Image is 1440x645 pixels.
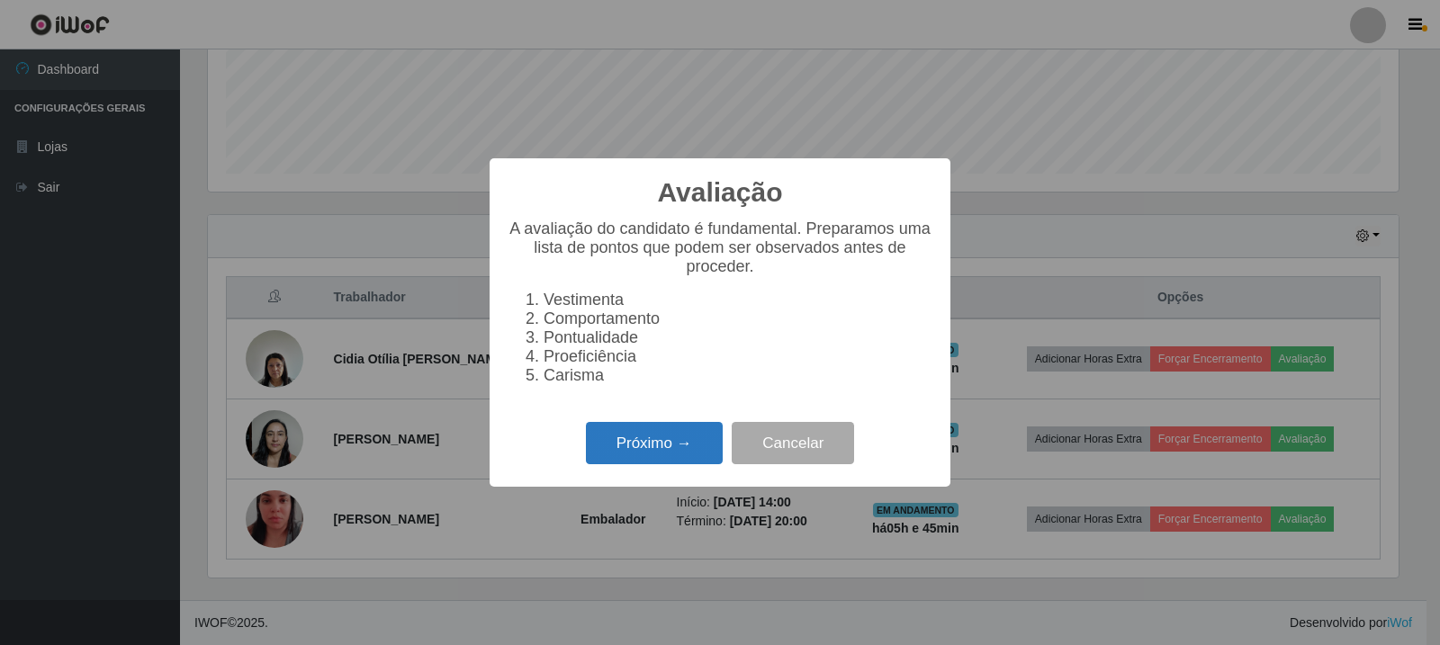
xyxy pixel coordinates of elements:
[544,366,932,385] li: Carisma
[586,422,723,464] button: Próximo →
[658,176,783,209] h2: Avaliação
[544,347,932,366] li: Proeficiência
[544,328,932,347] li: Pontualidade
[732,422,854,464] button: Cancelar
[544,291,932,309] li: Vestimenta
[508,219,932,276] p: A avaliação do candidato é fundamental. Preparamos uma lista de pontos que podem ser observados a...
[544,309,932,328] li: Comportamento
